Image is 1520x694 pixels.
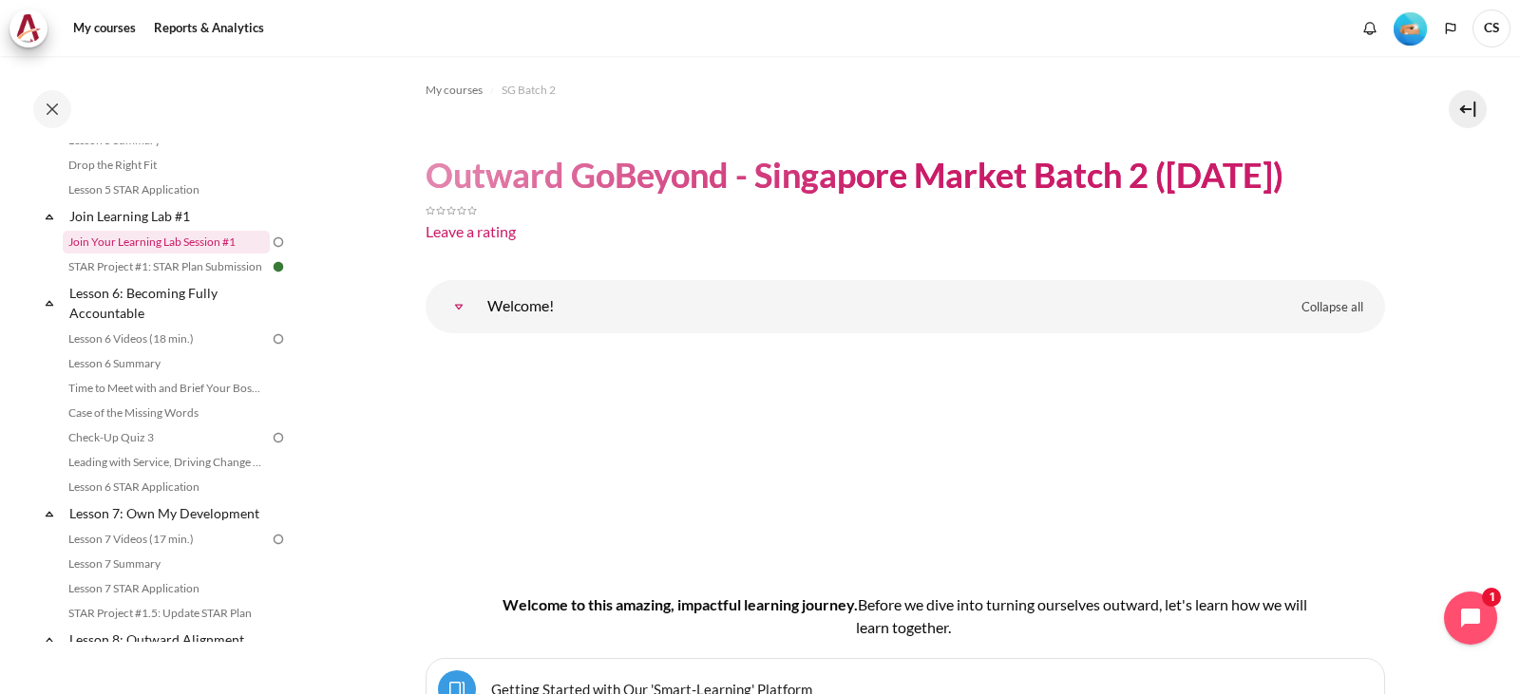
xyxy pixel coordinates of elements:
a: My courses [66,9,142,47]
span: CS [1472,9,1510,47]
img: To do [270,429,287,446]
a: Drop the Right Fit [63,154,270,177]
img: Done [270,258,287,275]
a: Lesson 6 STAR Application [63,476,270,498]
a: Collapse all [1287,291,1377,324]
a: Lesson 5 STAR Application [63,178,270,201]
img: To do [270,330,287,347]
a: Welcome! [440,288,478,326]
a: STAR Project #1.5: Update STAR Plan [63,602,270,625]
a: Lesson 8: Outward Alignment [66,627,270,652]
div: Show notification window with no new notifications [1356,14,1384,43]
a: Lesson 7 Videos (17 min.) [63,528,270,551]
span: Collapse all [1301,298,1363,317]
a: Lesson 7 STAR Application [63,577,270,600]
a: Lesson 6 Summary [63,352,270,375]
span: Collapse [40,207,59,226]
a: My courses [426,79,483,102]
h1: Outward GoBeyond - Singapore Market Batch 2 ([DATE]) [426,153,1283,197]
a: Leading with Service, Driving Change (Pucknalin's Story) [63,451,270,474]
a: Reports & Analytics [147,9,271,47]
span: Collapse [40,293,59,312]
img: Level #2 [1394,12,1427,46]
span: B [858,595,867,613]
span: SG Batch 2 [502,82,556,99]
a: Architeck Architeck [9,9,57,47]
button: Languages [1436,14,1465,43]
nav: Navigation bar [426,75,1385,105]
a: Lesson 7: Own My Development [66,500,270,526]
img: To do [270,234,287,251]
a: Case of the Missing Words [63,402,270,424]
a: Check-Up Quiz 3 [63,426,270,449]
span: efore we dive into turning ourselves outward, let's learn how we will learn together. [856,595,1307,636]
a: Time to Meet with and Brief Your Boss #1 [63,377,270,400]
a: Leave a rating [426,222,516,240]
a: Lesson 6 Videos (18 min.) [63,328,270,350]
a: STAR Project #1: STAR Plan Submission [63,255,270,278]
a: Join Your Learning Lab Session #1 [63,231,270,253]
a: SG Batch 2 [502,79,556,102]
a: User menu [1472,9,1510,47]
img: To do [270,531,287,548]
span: Collapse [40,504,59,523]
a: Level #2 [1386,10,1434,46]
a: Lesson 6: Becoming Fully Accountable [66,280,270,326]
div: Level #2 [1394,10,1427,46]
img: Architeck [15,14,42,43]
span: My courses [426,82,483,99]
span: Collapse [40,630,59,649]
h4: Welcome to this amazing, impactful learning journey. [486,593,1324,639]
a: Join Learning Lab #1 [66,203,270,229]
a: Lesson 7 Summary [63,553,270,575]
